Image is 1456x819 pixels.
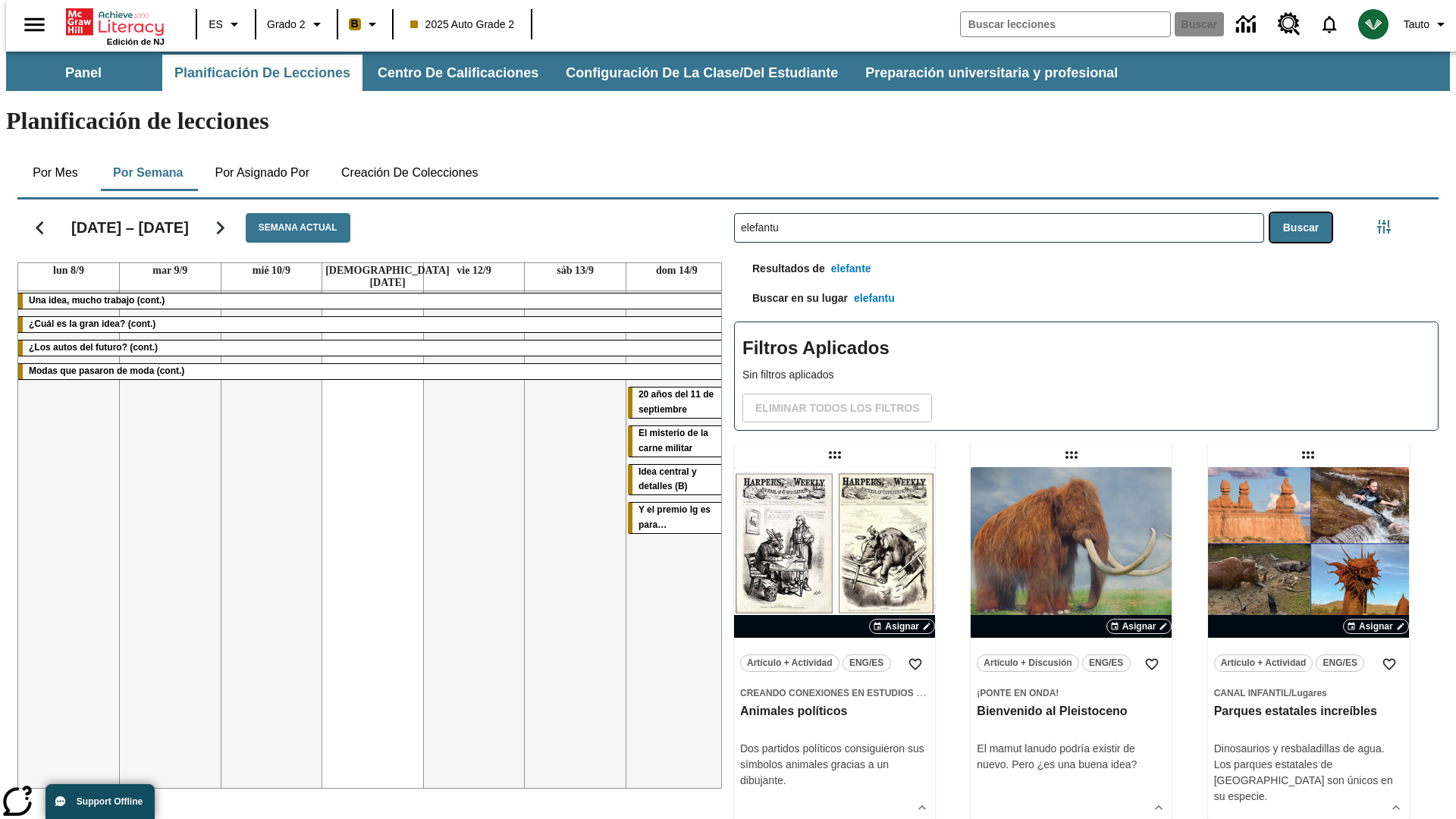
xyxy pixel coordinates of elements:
button: Artículo + Discusión [977,654,1078,672]
span: Edición de NJ [107,37,165,46]
div: ¿Los autos del futuro? (cont.) [18,340,727,356]
span: Grado 2 [267,17,306,33]
p: Buscar en su lugar [734,290,848,314]
button: Regresar [20,209,59,247]
div: Subbarra de navegación [6,55,1131,91]
button: Preparación universitaria y profesional [853,55,1130,91]
span: Artículo + Discusión [984,655,1072,671]
span: Tema: ¡Ponte en onda!/null [977,685,1166,701]
button: Artículo + Actividad [740,654,839,672]
div: El misterio de la carne militar [628,426,726,457]
button: Perfil/Configuración [1398,11,1456,38]
input: Buscar campo [961,12,1170,36]
span: Lugares [1291,688,1327,698]
span: Asignar [1122,620,1156,633]
button: Seguir [201,209,240,247]
button: elefantu [848,284,901,312]
span: Creando conexiones en Estudios Sociales [740,688,962,698]
button: Por mes [17,155,93,191]
div: Dos partidos políticos consiguieron sus símbolos animales gracias a un dibujante. [740,741,929,789]
a: Centro de recursos, Se abrirá en una pestaña nueva. [1269,4,1310,45]
h1: Planificación de lecciones [6,107,1450,135]
div: Una idea, mucho trabajo (cont.) [18,293,727,309]
div: Dinosaurios y resbaladillas de agua. Los parques estatales de [GEOGRAPHIC_DATA] son únicos en su ... [1214,741,1403,805]
span: Canal Infantil [1214,688,1289,698]
span: 20 años del 11 de septiembre [639,389,714,415]
button: Añadir a mis Favoritas [1376,651,1403,678]
span: ENG/ES [1089,655,1123,671]
button: Añadir a mis Favoritas [902,651,929,678]
input: Buscar lecciones [735,214,1263,242]
div: Subbarra de navegación [6,52,1450,91]
div: Lección arrastrable: Bienvenido al Pleistoceno [1059,443,1084,467]
button: Boost El color de la clase es anaranjado claro. Cambiar el color de la clase. [343,11,388,38]
button: Support Offline [45,784,155,819]
button: Escoja un nuevo avatar [1349,5,1398,44]
span: ¿Los autos del futuro? (cont.) [29,342,158,353]
a: 13 de septiembre de 2025 [554,263,597,278]
button: Ver más [1385,796,1407,819]
button: Ver más [1147,796,1170,819]
button: Por asignado por [202,155,322,191]
button: Lenguaje: ES, Selecciona un idioma [202,11,250,38]
div: Portada [66,5,165,46]
span: ¡Ponte en onda! [977,688,1059,698]
p: Resultados de [734,261,825,284]
button: Centro de calificaciones [366,55,551,91]
button: Grado: Grado 2, Elige un grado [261,11,332,38]
a: 9 de septiembre de 2025 [149,263,190,278]
span: Y el premio Ig es para… [639,504,711,530]
a: 12 de septiembre de 2025 [453,263,494,278]
span: Idea central y detalles (B) [639,466,697,492]
h3: Animales políticos [740,704,929,720]
div: Filtros Aplicados [734,322,1439,431]
a: 11 de septiembre de 2025 [322,263,453,290]
span: Artículo + Actividad [747,655,833,671]
div: 20 años del 11 de septiembre [628,388,726,418]
div: Idea central y detalles (B) [628,465,726,495]
button: Buscar [1270,213,1332,243]
span: Tema: Creando conexiones en Estudios Sociales/Historia de Estados Unidos I [740,685,929,701]
button: ENG/ES [1082,654,1131,672]
h3: Bienvenido al Pleistoceno [977,704,1166,720]
button: Artículo + Actividad [1214,654,1313,672]
button: Semana actual [246,213,350,243]
span: ENG/ES [849,655,883,671]
button: Asignar Elegir fechas [1106,619,1172,634]
img: avatar image [1358,9,1389,39]
button: ENG/ES [1316,654,1364,672]
button: Planificación de lecciones [162,55,362,91]
button: Configuración de la clase/del estudiante [554,55,850,91]
a: Centro de información [1227,4,1269,45]
span: ¿Cuál es la gran idea? (cont.) [29,318,155,329]
a: 10 de septiembre de 2025 [249,263,293,278]
span: Una idea, mucho trabajo (cont.) [29,295,165,306]
a: 8 de septiembre de 2025 [50,263,87,278]
span: 2025 Auto Grade 2 [410,17,515,33]
a: 14 de septiembre de 2025 [653,263,701,278]
a: Notificaciones [1310,5,1349,44]
button: Asignar Elegir fechas [1343,619,1409,634]
span: B [351,14,359,33]
span: Artículo + Actividad [1221,655,1307,671]
p: Sin filtros aplicados [742,367,1430,383]
span: Asignar [885,620,919,633]
button: Ver más [911,796,934,819]
div: Lección arrastrable: Parques estatales increíbles [1296,443,1320,467]
span: ENG/ES [1323,655,1357,671]
span: ES [209,17,223,33]
h2: Filtros Aplicados [742,330,1430,367]
span: Support Offline [77,796,143,807]
span: Asignar [1359,620,1393,633]
span: Modas que pasaron de moda (cont.) [29,366,184,376]
button: Por semana [101,155,195,191]
span: / [1289,688,1291,698]
a: Portada [66,7,165,37]
h3: Parques estatales increíbles [1214,704,1403,720]
button: ENG/ES [843,654,891,672]
div: El mamut lanudo podría existir de nuevo. Pero ¿es una buena idea? [977,741,1166,773]
button: Añadir a mis Favoritas [1138,651,1166,678]
button: Menú lateral de filtros [1369,212,1399,242]
span: Tema: Canal Infantil/Lugares [1214,685,1403,701]
span: El misterio de la carne militar [639,428,708,453]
